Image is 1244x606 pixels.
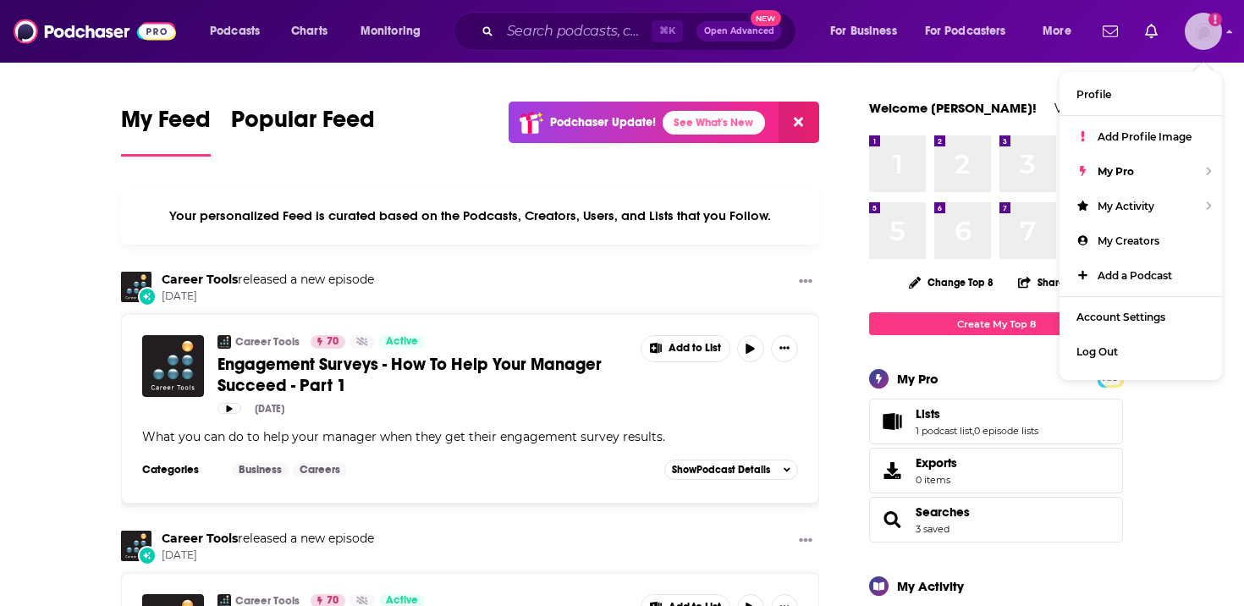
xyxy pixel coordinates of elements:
input: Search podcasts, credits, & more... [500,18,652,45]
a: Add a Podcast [1060,258,1222,293]
a: 70 [311,335,345,349]
span: [DATE] [162,289,374,304]
a: Show notifications dropdown [1138,17,1164,46]
a: My Feed [121,105,211,157]
div: [DATE] [255,403,284,415]
span: Logged in as amandalamPR [1185,13,1222,50]
span: Add Profile Image [1098,130,1192,143]
a: Business [232,463,289,477]
img: Career Tools [121,272,151,302]
a: Engagement Surveys - How To Help Your Manager Succeed - Part 1 [217,354,629,396]
button: Show More Button [792,272,819,293]
button: Open AdvancedNew [696,21,782,41]
span: For Business [830,19,897,43]
a: Active [379,335,425,349]
a: My Creators [1060,223,1222,258]
span: Profile [1076,88,1111,101]
a: 3 saved [916,523,950,535]
a: Lists [916,406,1038,421]
a: Lists [875,410,909,433]
a: Charts [280,18,338,45]
p: Podchaser Update! [550,115,656,129]
img: Podchaser - Follow, Share and Rate Podcasts [14,15,176,47]
a: Careers [293,463,347,477]
a: Add Profile Image [1060,119,1222,154]
div: New Episode [138,546,157,565]
h3: released a new episode [162,272,374,288]
a: Exports [869,448,1123,493]
img: Engagement Surveys - How To Help Your Manager Succeed - Part 1 [142,335,204,397]
button: open menu [818,18,918,45]
button: Show More Button [641,336,729,361]
a: See What's New [663,111,765,135]
img: Career Tools [121,531,151,561]
a: Create My Top 8 [869,312,1123,335]
span: , [972,425,974,437]
span: New [751,10,781,26]
span: Active [386,333,418,350]
button: Show More Button [792,531,819,552]
span: Exports [916,455,957,471]
a: Searches [916,504,970,520]
button: ShowPodcast Details [664,460,798,480]
span: Account Settings [1076,311,1165,323]
a: 1 podcast list [916,425,972,437]
div: Your personalized Feed is curated based on the Podcasts, Creators, Users, and Lists that you Follow. [121,187,819,245]
a: Career Tools [162,272,238,287]
span: Podcasts [210,19,260,43]
img: User Profile [1185,13,1222,50]
div: My Activity [897,578,964,594]
span: My Activity [1098,200,1154,212]
a: Welcome [PERSON_NAME]! [869,100,1037,116]
span: My Pro [1098,165,1134,178]
span: Add a Podcast [1098,269,1172,282]
span: My Feed [121,105,211,144]
button: Change Top 8 [899,272,1004,293]
a: Career Tools [162,531,238,546]
button: open menu [198,18,282,45]
span: What you can do to help your manager when they get their engagement survey results. [142,429,665,444]
a: Account Settings [1060,300,1222,334]
span: Exports [875,459,909,482]
button: open menu [349,18,443,45]
a: 0 episode lists [974,425,1038,437]
a: Profile [1060,77,1222,112]
span: Charts [291,19,328,43]
span: 0 items [916,474,957,486]
button: Share Top 8 [1017,266,1093,299]
span: Monitoring [361,19,421,43]
button: Show profile menu [1185,13,1222,50]
a: Show notifications dropdown [1096,17,1125,46]
svg: Add a profile image [1208,13,1222,26]
h3: Categories [142,463,218,477]
ul: Show profile menu [1060,72,1222,380]
button: Show More Button [771,335,798,362]
div: Search podcasts, credits, & more... [470,12,812,51]
a: View Profile [1054,100,1123,116]
span: ⌘ K [652,20,683,42]
span: More [1043,19,1071,43]
span: Searches [869,497,1123,543]
a: Popular Feed [231,105,375,157]
span: Popular Feed [231,105,375,144]
span: Log Out [1076,345,1118,358]
a: Searches [875,508,909,532]
span: [DATE] [162,548,374,563]
img: Career Tools [217,335,231,349]
span: Lists [869,399,1123,444]
div: My Pro [897,371,939,387]
span: Show Podcast Details [672,464,770,476]
a: Career Tools [235,335,300,349]
span: My Creators [1098,234,1159,247]
span: Open Advanced [704,27,774,36]
h3: released a new episode [162,531,374,547]
button: open menu [1031,18,1093,45]
button: open menu [914,18,1031,45]
span: Lists [916,406,940,421]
